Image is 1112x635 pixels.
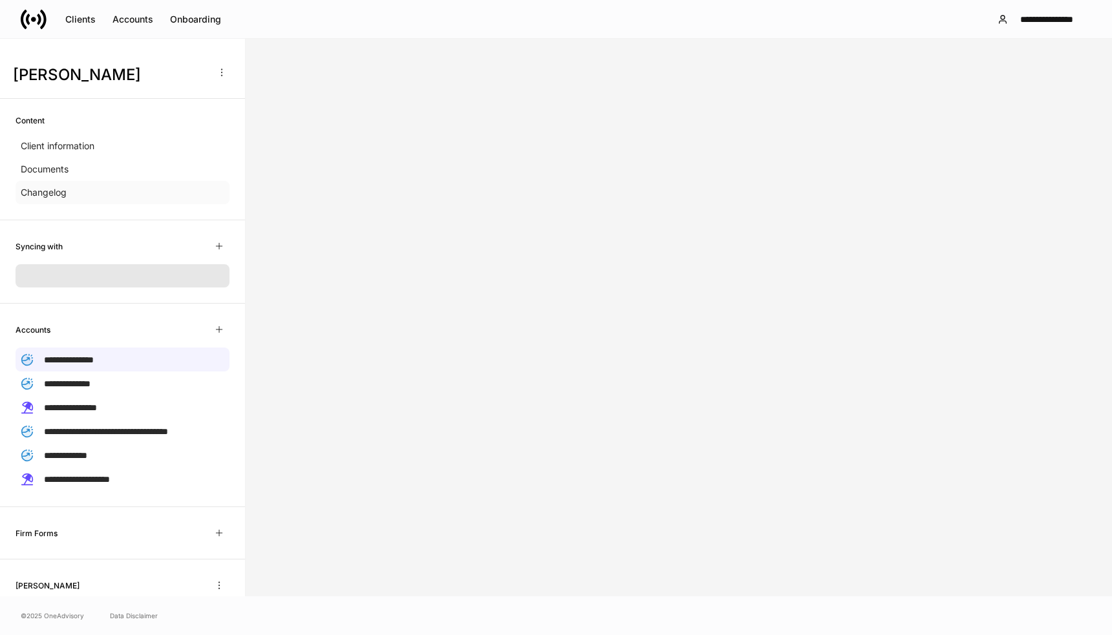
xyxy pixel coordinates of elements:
[21,610,84,621] span: © 2025 OneAdvisory
[21,140,94,152] p: Client information
[21,186,67,199] p: Changelog
[112,13,153,26] div: Accounts
[21,163,69,176] p: Documents
[16,181,230,204] a: Changelog
[110,610,158,621] a: Data Disclaimer
[65,13,96,26] div: Clients
[16,527,58,539] h6: Firm Forms
[16,324,50,336] h6: Accounts
[57,9,104,30] button: Clients
[16,158,230,181] a: Documents
[162,9,230,30] button: Onboarding
[16,240,63,253] h6: Syncing with
[16,579,80,592] h6: [PERSON_NAME]
[13,65,206,85] h3: [PERSON_NAME]
[104,9,162,30] button: Accounts
[16,134,230,158] a: Client information
[16,114,45,127] h6: Content
[170,13,221,26] div: Onboarding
